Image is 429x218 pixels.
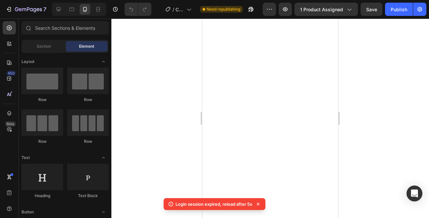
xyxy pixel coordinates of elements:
[21,209,34,215] span: Button
[21,21,109,34] input: Search Sections & Elements
[67,193,109,199] div: Text Block
[294,3,358,16] button: 1 product assigned
[391,6,407,13] div: Publish
[366,7,377,12] span: Save
[21,138,63,144] div: Row
[175,6,184,13] span: Colostrum Product Page
[37,43,51,49] span: Section
[67,138,109,144] div: Row
[207,6,240,12] span: Need republishing
[21,193,63,199] div: Heading
[361,3,382,16] button: Save
[21,155,30,161] span: Text
[21,97,63,103] div: Row
[43,5,46,13] p: 7
[407,186,422,201] div: Open Intercom Messenger
[98,207,109,217] span: Toggle open
[98,152,109,163] span: Toggle open
[385,3,413,16] button: Publish
[202,19,338,218] iframe: Design area
[21,59,34,65] span: Layout
[125,3,151,16] div: Undo/Redo
[6,71,16,76] div: 450
[3,3,49,16] button: 7
[300,6,343,13] span: 1 product assigned
[175,201,252,207] p: Login session expired, reload after 5s
[67,97,109,103] div: Row
[5,121,16,127] div: Beta
[173,6,174,13] span: /
[98,56,109,67] span: Toggle open
[79,43,94,49] span: Element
